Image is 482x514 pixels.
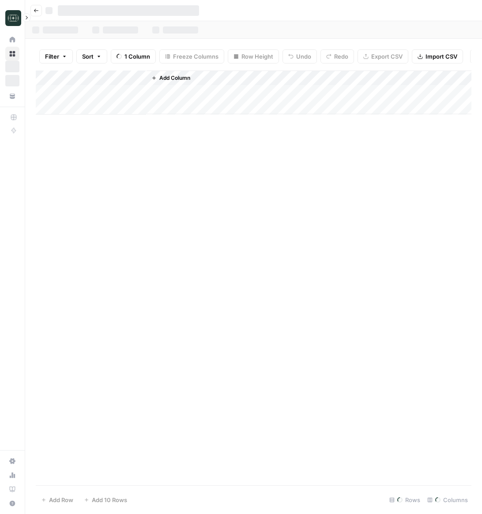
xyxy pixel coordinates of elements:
button: Add Row [36,493,79,507]
span: Freeze Columns [173,52,218,61]
button: Sort [76,49,107,63]
button: Filter [39,49,73,63]
button: Add 10 Rows [79,493,132,507]
button: Redo [320,49,354,63]
button: Export CSV [358,49,408,63]
a: Browse [5,47,19,61]
div: Columns [424,493,471,507]
button: Import CSV [412,49,463,63]
button: Undo [282,49,317,63]
span: 1 Column [124,52,150,61]
a: Your Data [5,89,19,103]
a: Learning Hub [5,482,19,496]
button: Help + Support [5,496,19,510]
div: Rows [386,493,424,507]
a: Settings [5,454,19,468]
span: Import CSV [426,52,457,61]
a: Usage [5,468,19,482]
span: Add Column [159,74,190,82]
span: Add 10 Rows [92,495,127,504]
span: Row Height [241,52,273,61]
span: Export CSV [371,52,403,61]
img: Catalyst Logo [5,10,21,26]
span: Add Row [49,495,73,504]
a: Home [5,33,19,47]
button: Workspace: Catalyst [5,7,19,29]
button: Add Column [148,72,194,84]
span: Redo [334,52,348,61]
button: Row Height [228,49,279,63]
span: Undo [296,52,311,61]
button: 1 Column [111,49,156,63]
span: Sort [82,52,94,61]
span: Filter [45,52,59,61]
button: Freeze Columns [159,49,224,63]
